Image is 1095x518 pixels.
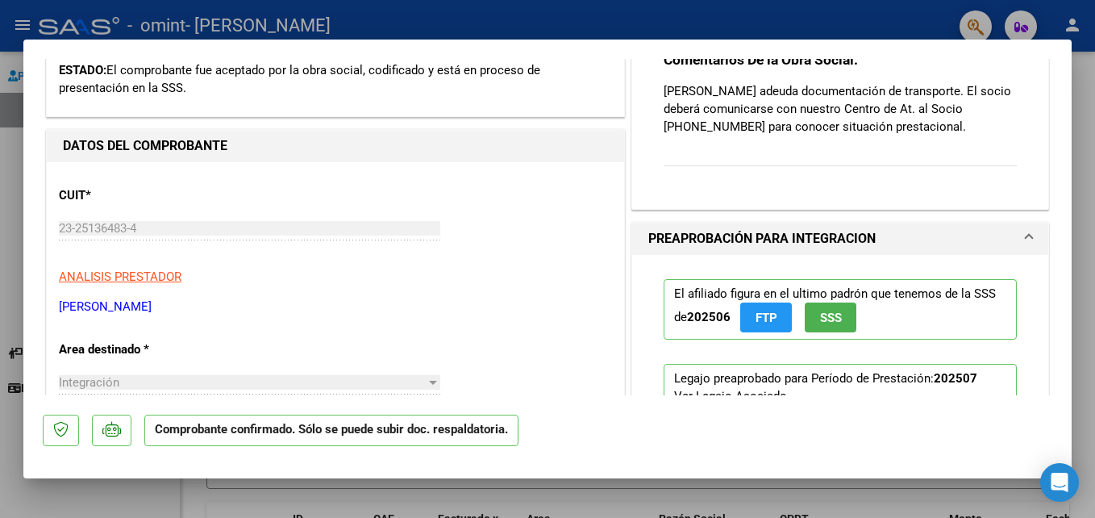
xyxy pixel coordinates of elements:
p: Comprobante confirmado. Sólo se puede subir doc. respaldatoria. [144,415,518,446]
div: Open Intercom Messenger [1040,463,1079,502]
strong: DATOS DEL COMPROBANTE [63,138,227,153]
strong: Comentarios De la Obra Social: [664,52,858,68]
h1: PREAPROBACIÓN PARA INTEGRACION [648,229,876,249]
span: El comprobante fue aceptado por la obra social, codificado y está en proceso de presentación en l... [59,63,540,96]
p: [PERSON_NAME] adeuda documentación de transporte. El socio deberá comunicarse con nuestro Centro ... [664,82,1017,136]
p: CUIT [59,186,225,205]
span: ANALISIS PRESTADOR [59,269,181,284]
strong: 202507 [934,371,977,386]
div: COMENTARIOS [632,24,1048,209]
button: SSS [805,303,856,332]
p: [PERSON_NAME] [59,298,612,316]
div: Ver Legajo Asociado [674,387,787,405]
span: SSS [820,311,842,325]
p: Area destinado * [59,340,225,359]
strong: 202506 [687,310,731,324]
button: FTP [740,303,792,332]
span: ESTADO: [59,63,106,77]
mat-expansion-panel-header: PREAPROBACIÓN PARA INTEGRACION [632,223,1048,255]
span: FTP [756,311,777,325]
span: Integración [59,375,119,390]
p: El afiliado figura en el ultimo padrón que tenemos de la SSS de [664,279,1017,340]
